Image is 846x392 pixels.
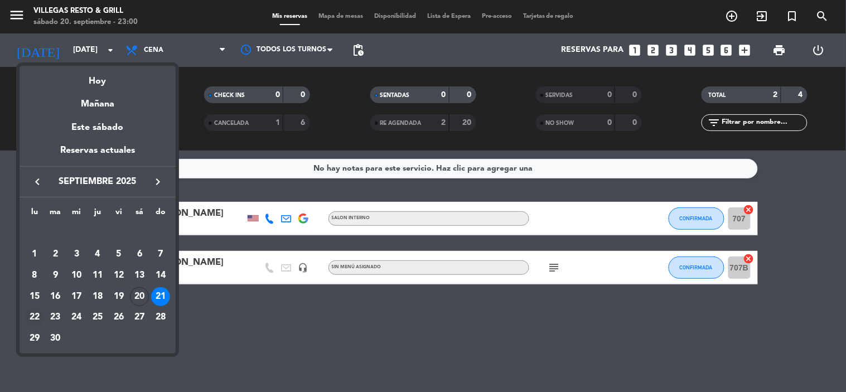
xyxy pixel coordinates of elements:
td: 15 de septiembre de 2025 [24,286,45,307]
button: keyboard_arrow_right [148,175,168,189]
td: 28 de septiembre de 2025 [150,307,171,328]
div: 17 [67,287,86,306]
div: 29 [25,329,44,348]
div: 11 [88,266,107,285]
div: 20 [130,287,149,306]
div: 21 [151,287,170,306]
div: 26 [109,308,128,327]
td: SEP. [24,223,171,244]
td: 30 de septiembre de 2025 [45,328,66,349]
div: 22 [25,308,44,327]
td: 23 de septiembre de 2025 [45,307,66,328]
div: Reservas actuales [20,143,176,166]
td: 17 de septiembre de 2025 [66,286,87,307]
td: 24 de septiembre de 2025 [66,307,87,328]
div: 3 [67,245,86,264]
td: 6 de septiembre de 2025 [129,244,151,265]
td: 27 de septiembre de 2025 [129,307,151,328]
td: 12 de septiembre de 2025 [108,265,129,286]
td: 20 de septiembre de 2025 [129,286,151,307]
div: 7 [151,245,170,264]
td: 5 de septiembre de 2025 [108,244,129,265]
td: 25 de septiembre de 2025 [87,307,108,328]
div: 15 [25,287,44,306]
div: 24 [67,308,86,327]
div: 16 [46,287,65,306]
div: 1 [25,245,44,264]
th: domingo [150,206,171,223]
td: 10 de septiembre de 2025 [66,265,87,286]
td: 18 de septiembre de 2025 [87,286,108,307]
th: lunes [24,206,45,223]
div: 4 [88,245,107,264]
div: 9 [46,266,65,285]
div: 19 [109,287,128,306]
td: 26 de septiembre de 2025 [108,307,129,328]
td: 19 de septiembre de 2025 [108,286,129,307]
td: 13 de septiembre de 2025 [129,265,151,286]
div: 13 [130,266,149,285]
div: 2 [46,245,65,264]
div: 27 [130,308,149,327]
th: miércoles [66,206,87,223]
button: keyboard_arrow_left [27,175,47,189]
div: 14 [151,266,170,285]
div: 23 [46,308,65,327]
div: Mañana [20,89,176,112]
td: 8 de septiembre de 2025 [24,265,45,286]
th: sábado [129,206,151,223]
td: 21 de septiembre de 2025 [150,286,171,307]
div: 28 [151,308,170,327]
th: viernes [108,206,129,223]
i: keyboard_arrow_right [151,175,165,188]
td: 3 de septiembre de 2025 [66,244,87,265]
div: 30 [46,329,65,348]
td: 9 de septiembre de 2025 [45,265,66,286]
td: 14 de septiembre de 2025 [150,265,171,286]
td: 7 de septiembre de 2025 [150,244,171,265]
td: 2 de septiembre de 2025 [45,244,66,265]
th: martes [45,206,66,223]
div: 25 [88,308,107,327]
td: 22 de septiembre de 2025 [24,307,45,328]
div: 8 [25,266,44,285]
td: 29 de septiembre de 2025 [24,328,45,349]
div: Hoy [20,66,176,89]
span: septiembre 2025 [47,175,148,189]
div: Este sábado [20,112,176,143]
td: 16 de septiembre de 2025 [45,286,66,307]
div: 10 [67,266,86,285]
div: 18 [88,287,107,306]
i: keyboard_arrow_left [31,175,44,188]
div: 5 [109,245,128,264]
td: 11 de septiembre de 2025 [87,265,108,286]
td: 1 de septiembre de 2025 [24,244,45,265]
div: 6 [130,245,149,264]
th: jueves [87,206,108,223]
div: 12 [109,266,128,285]
td: 4 de septiembre de 2025 [87,244,108,265]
